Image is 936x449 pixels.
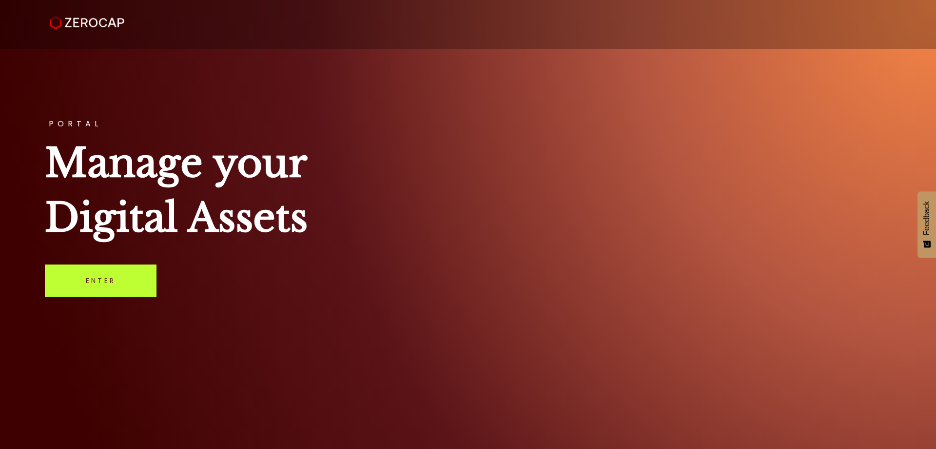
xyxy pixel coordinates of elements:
h3: PORTAL [45,120,891,128]
img: ZeroCap [50,16,124,30]
span: Feedback [922,201,931,235]
a: Enter [45,265,156,297]
button: Feedback - Show survey [917,191,936,258]
h1: Manage your Digital Assets [45,136,891,245]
